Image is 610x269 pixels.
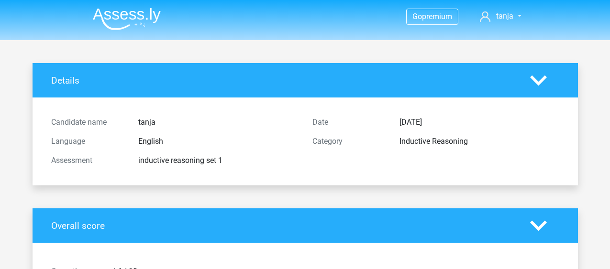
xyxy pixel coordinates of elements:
[407,10,458,23] a: Gopremium
[476,11,525,22] a: tanja
[51,75,516,86] h4: Details
[44,117,131,128] div: Candidate name
[422,12,452,21] span: premium
[44,136,131,147] div: Language
[131,155,305,166] div: inductive reasoning set 1
[131,136,305,147] div: English
[496,11,513,21] span: tanja
[93,8,161,30] img: Assessly
[412,12,422,21] span: Go
[305,117,392,128] div: Date
[392,136,566,147] div: Inductive Reasoning
[131,117,305,128] div: tanja
[44,155,131,166] div: Assessment
[305,136,392,147] div: Category
[51,220,516,231] h4: Overall score
[392,117,566,128] div: [DATE]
